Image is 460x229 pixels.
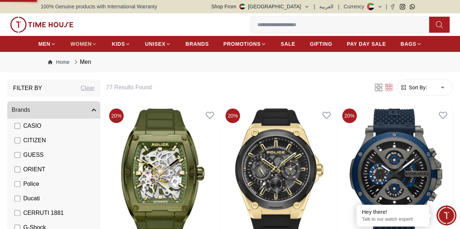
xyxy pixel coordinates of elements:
[225,109,240,123] span: 20 %
[23,194,40,203] span: Ducati
[23,165,45,174] span: ORIENT
[41,52,419,72] nav: Breadcrumb
[281,37,295,50] a: SALE
[15,123,20,129] input: CASIO
[344,3,367,10] div: Currency
[15,167,20,172] input: ORIENT
[342,109,357,123] span: 20 %
[71,40,92,48] span: WOMEN
[12,106,30,114] span: Brands
[15,196,20,201] input: Ducati
[15,181,20,187] input: Police
[145,40,165,48] span: UNISEX
[400,84,427,91] button: Sort By:
[211,3,309,10] button: Shop From[GEOGRAPHIC_DATA]
[23,136,46,145] span: CITIZEN
[400,40,416,48] span: BAGS
[310,37,332,50] a: GIFTING
[41,3,157,10] span: 100% Genuine products with International Warranty
[347,37,386,50] a: PAY DAY SALE
[15,138,20,143] input: CITIZEN
[38,37,56,50] a: MEN
[347,40,386,48] span: PAY DAY SALE
[409,4,415,9] a: Whatsapp
[385,3,387,10] span: |
[112,40,125,48] span: KIDS
[106,83,365,92] h6: 77 Results Found
[390,4,395,9] a: Facebook
[7,101,100,119] button: Brands
[362,208,424,216] div: Hey there!
[81,84,95,93] div: Clear
[15,152,20,158] input: GUESS
[23,122,41,130] span: CASIO
[223,37,266,50] a: PROMOTIONS
[314,3,315,10] span: |
[23,180,39,188] span: Police
[48,58,69,66] a: Home
[407,84,427,91] span: Sort By:
[23,209,64,217] span: CERRUTI 1881
[223,40,261,48] span: PROMOTIONS
[71,37,97,50] a: WOMEN
[72,58,91,66] div: Men
[185,40,209,48] span: BRANDS
[400,37,421,50] a: BAGS
[13,84,42,93] h3: Filter By
[15,210,20,216] input: CERRUTI 1881
[310,40,332,48] span: GIFTING
[109,109,124,123] span: 20 %
[10,17,73,33] img: ...
[23,151,44,159] span: GUESS
[239,4,245,9] img: United Arab Emirates
[362,216,424,222] p: Talk to our watch expert!
[185,37,209,50] a: BRANDS
[319,3,333,10] button: العربية
[145,37,171,50] a: UNISEX
[400,4,405,9] a: Instagram
[38,40,50,48] span: MEN
[436,205,456,225] div: Chat Widget
[112,37,130,50] a: KIDS
[338,3,339,10] span: |
[281,40,295,48] span: SALE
